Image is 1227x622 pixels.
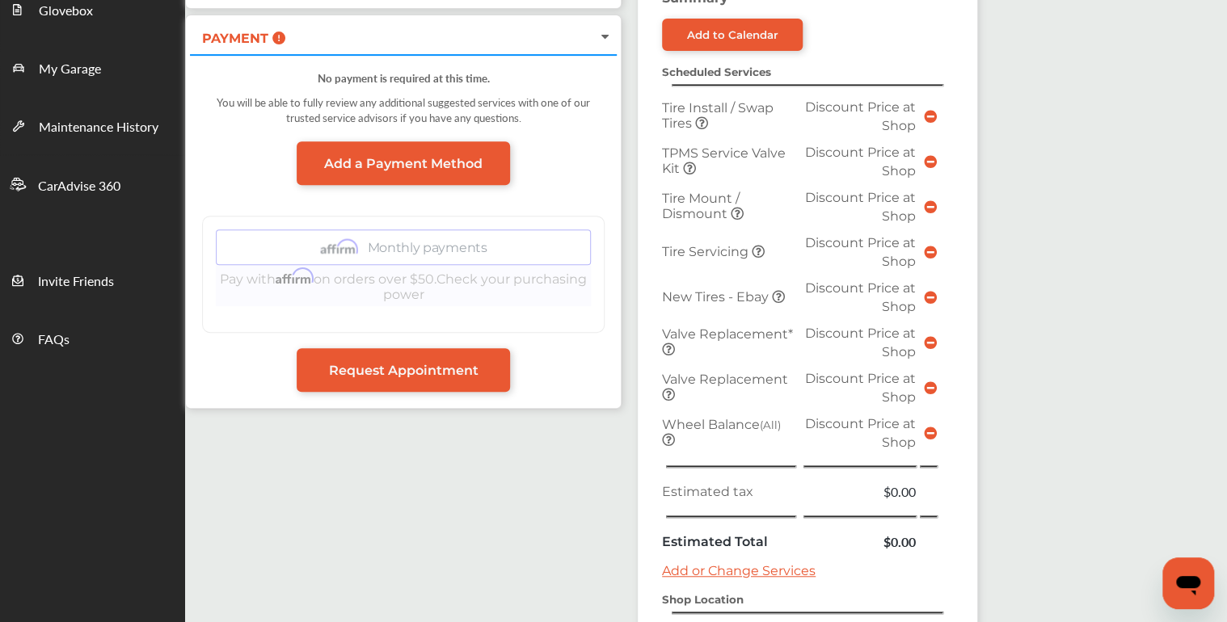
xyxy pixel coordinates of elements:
strong: Scheduled Services [662,65,771,78]
iframe: Button to launch messaging window [1162,557,1214,609]
span: Wheel Balance [662,417,781,432]
a: Request Appointment [297,348,510,392]
span: Discount Price at Shop [805,371,916,405]
a: Add to Calendar [662,19,803,51]
div: Add to Calendar [687,28,778,41]
span: PAYMENT [202,31,268,46]
span: CarAdvise 360 [38,176,120,197]
strong: No payment is required at this time. [318,70,490,86]
td: Estimated tax [658,478,800,505]
span: Discount Price at Shop [805,416,916,450]
a: Add a Payment Method [297,141,510,185]
span: Discount Price at Shop [805,280,916,314]
a: My Garage [1,38,184,96]
span: Discount Price at Shop [805,235,916,269]
span: Discount Price at Shop [805,326,916,359]
span: Discount Price at Shop [805,99,916,133]
span: Glovebox [39,1,93,22]
a: Maintenance History [1,96,184,154]
span: Valve Replacement [662,372,788,387]
div: You will be able to fully review any additional suggested services with one of our trusted servic... [202,86,605,141]
small: (All) [760,418,781,431]
span: TPMS Service Valve Kit [662,145,786,176]
span: Invite Friends [38,271,114,292]
span: Request Appointment [329,363,479,378]
span: Tire Servicing [662,244,752,259]
span: My Garage [39,59,101,80]
td: $0.00 [800,528,920,555]
span: Tire Mount / Dismount [662,191,740,221]
td: Estimated Total [658,528,800,555]
span: Add a Payment Method [324,156,483,171]
span: Discount Price at Shop [805,145,916,179]
td: $0.00 [800,478,920,505]
span: FAQs [38,330,70,351]
span: Discount Price at Shop [805,190,916,224]
span: Tire Install / Swap Tires [662,100,774,131]
span: New Tires - Ebay [662,289,772,305]
a: Add or Change Services [662,563,816,578]
span: Maintenance History [39,117,158,138]
span: Valve Replacement* [662,326,793,342]
strong: Shop Location [662,593,744,606]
